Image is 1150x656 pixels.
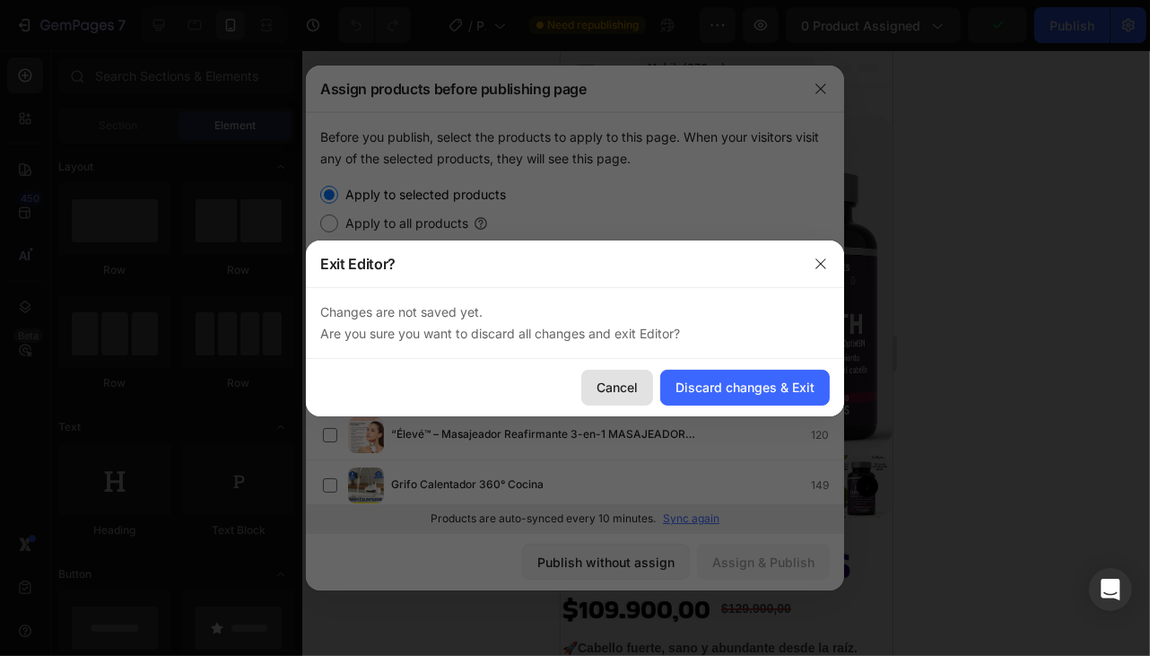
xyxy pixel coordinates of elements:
[17,590,297,605] strong: Cabello fuerte, sano y abundante desde la raíz.
[320,302,830,345] p: Changes are not saved yet. Are you sure you want to discard all changes and exit Editor?
[14,425,36,447] button: Carousel Back Arrow
[159,547,232,570] div: $129.900,00
[87,9,164,27] span: Mobile ( 370 px)
[296,425,318,447] button: Carousel Next Arrow
[597,378,638,397] div: Cancel
[2,587,330,609] p: 🚀
[320,253,396,275] p: Exit Editor?
[581,370,653,406] button: Cancel
[1089,568,1132,611] div: Open Intercom Messenger
[660,370,830,406] button: Discard changes & Exit
[675,378,815,397] div: Discard changes & Exit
